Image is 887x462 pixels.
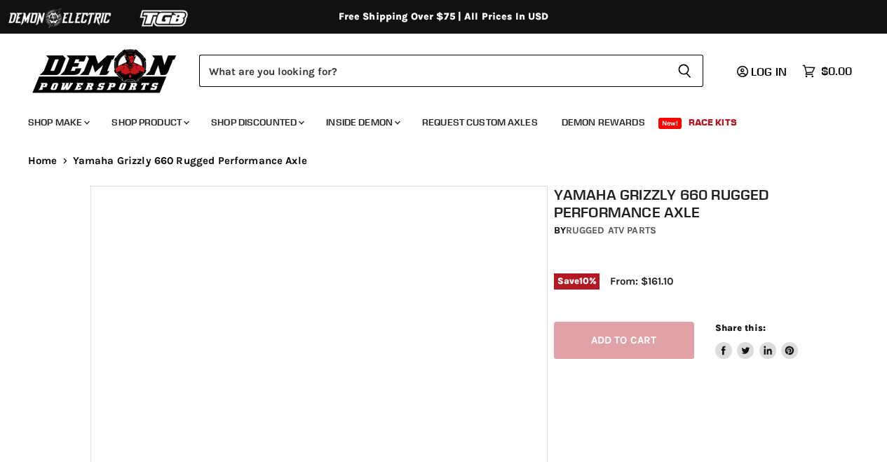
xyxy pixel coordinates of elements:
span: $0.00 [821,64,852,78]
a: Home [28,155,57,167]
h1: Yamaha Grizzly 660 Rugged Performance Axle [554,186,804,221]
a: Race Kits [678,108,747,137]
form: Product [199,55,703,87]
span: From: $161.10 [610,275,673,287]
a: Demon Rewards [551,108,656,137]
input: Search [199,55,666,87]
a: $0.00 [795,61,859,81]
img: Demon Powersports [28,46,182,95]
a: Inside Demon [316,108,409,137]
aside: Share this: [715,322,799,359]
button: Search [666,55,703,87]
div: by [554,223,804,238]
a: Shop Discounted [201,108,313,137]
span: New! [658,118,682,129]
span: Share this: [715,322,766,333]
a: Shop Product [101,108,198,137]
ul: Main menu [18,102,848,137]
span: Yamaha Grizzly 660 Rugged Performance Axle [73,155,307,167]
span: Log in [751,64,787,79]
span: Save % [554,273,600,289]
a: Request Custom Axles [412,108,548,137]
span: 10 [579,276,589,286]
img: Demon Electric Logo 2 [7,5,112,32]
a: Log in [731,65,795,78]
a: Rugged ATV Parts [566,224,656,236]
a: Shop Make [18,108,98,137]
img: TGB Logo 2 [112,5,217,32]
